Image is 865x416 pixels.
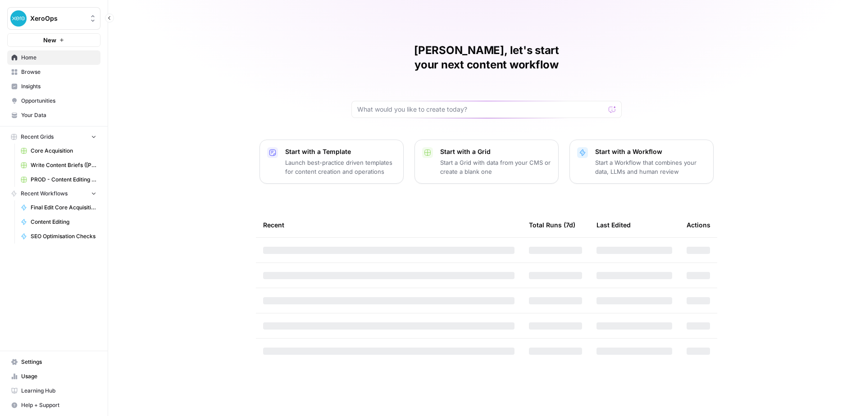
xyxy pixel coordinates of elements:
[263,213,514,237] div: Recent
[43,36,56,45] span: New
[21,190,68,198] span: Recent Workflows
[7,50,100,65] a: Home
[569,140,714,184] button: Start with a WorkflowStart a Workflow that combines your data, LLMs and human review
[7,65,100,79] a: Browse
[21,111,96,119] span: Your Data
[21,68,96,76] span: Browse
[17,229,100,244] a: SEO Optimisation Checks
[7,187,100,200] button: Recent Workflows
[31,218,96,226] span: Content Editing
[595,158,706,176] p: Start a Workflow that combines your data, LLMs and human review
[21,387,96,395] span: Learning Hub
[21,358,96,366] span: Settings
[31,147,96,155] span: Core Acquisition
[351,43,622,72] h1: [PERSON_NAME], let's start your next content workflow
[10,10,27,27] img: XeroOps Logo
[285,147,396,156] p: Start with a Template
[7,369,100,384] a: Usage
[687,213,710,237] div: Actions
[17,158,100,172] a: Write Content Briefs ([PERSON_NAME])
[21,54,96,62] span: Home
[21,372,96,380] span: Usage
[31,232,96,240] span: SEO Optimisation Checks
[7,94,100,108] a: Opportunities
[7,33,100,47] button: New
[31,203,96,212] span: Final Edit Core Acquisition
[7,130,100,144] button: Recent Grids
[17,172,100,187] a: PROD - Content Editing - CoreAcquisition
[31,161,96,169] span: Write Content Briefs ([PERSON_NAME])
[30,14,85,23] span: XeroOps
[259,140,404,184] button: Start with a TemplateLaunch best-practice driven templates for content creation and operations
[7,384,100,398] a: Learning Hub
[17,215,100,229] a: Content Editing
[7,398,100,412] button: Help + Support
[21,82,96,90] span: Insights
[440,158,551,176] p: Start a Grid with data from your CMS or create a blank one
[440,147,551,156] p: Start with a Grid
[17,200,100,215] a: Final Edit Core Acquisition
[414,140,559,184] button: Start with a GridStart a Grid with data from your CMS or create a blank one
[596,213,631,237] div: Last Edited
[595,147,706,156] p: Start with a Workflow
[7,79,100,94] a: Insights
[285,158,396,176] p: Launch best-practice driven templates for content creation and operations
[7,7,100,30] button: Workspace: XeroOps
[7,355,100,369] a: Settings
[21,133,54,141] span: Recent Grids
[357,105,605,114] input: What would you like to create today?
[17,144,100,158] a: Core Acquisition
[31,176,96,184] span: PROD - Content Editing - CoreAcquisition
[7,108,100,122] a: Your Data
[21,97,96,105] span: Opportunities
[21,401,96,409] span: Help + Support
[529,213,575,237] div: Total Runs (7d)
